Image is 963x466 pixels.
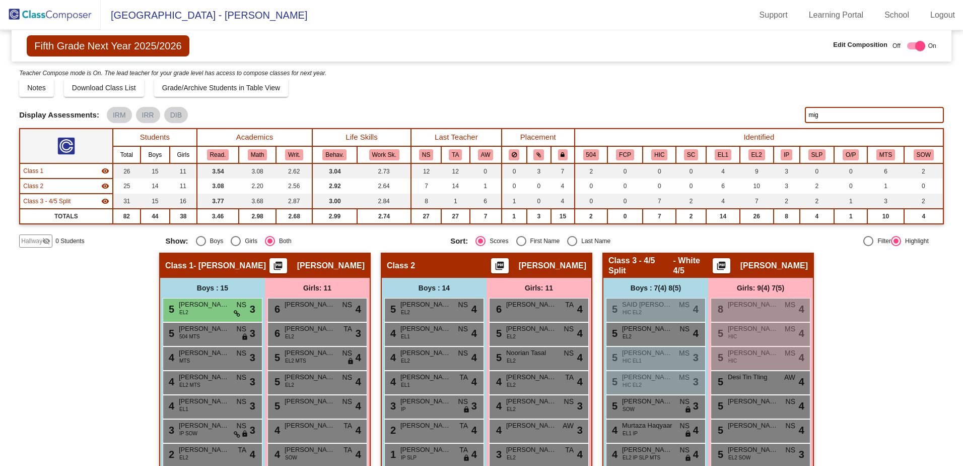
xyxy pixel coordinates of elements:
span: [PERSON_NAME] [506,300,557,310]
td: 0 [502,163,527,179]
button: EL2 [748,149,765,160]
span: 0 Students [55,237,84,246]
th: Girls [170,146,197,163]
td: 1 [867,179,904,194]
span: 5 [609,328,617,339]
span: TA [565,300,574,310]
span: 5 [166,304,174,315]
mat-chip: DIB [164,107,188,123]
span: 3 [356,326,361,341]
span: Class 1 [23,166,43,176]
span: EL2 [507,333,516,340]
td: 1 [502,209,527,224]
td: Katey Walz - Walz [20,163,112,179]
span: HIC EL1 [623,357,642,365]
span: NS [237,324,246,334]
td: 7 [643,194,676,209]
span: [PERSON_NAME] [285,324,335,334]
td: 0 [607,194,643,209]
th: Total [113,146,141,163]
td: 10 [867,209,904,224]
td: 0 [575,179,607,194]
td: 8 [411,194,441,209]
span: NS [458,300,468,310]
td: 2 [774,194,800,209]
td: 3.08 [239,163,277,179]
button: TA [449,149,462,160]
div: Girls: 11 [487,278,591,298]
span: NS [458,324,468,334]
span: NS [237,348,246,359]
span: EL2 [401,309,410,316]
span: lock [347,358,354,366]
td: 7 [411,179,441,194]
span: NS [680,324,690,334]
td: 14 [706,209,740,224]
span: 5 [609,352,617,363]
span: [PERSON_NAME] [400,324,451,334]
span: EL2 [507,357,516,365]
td: 7 [551,163,575,179]
div: Both [275,237,292,246]
span: [PERSON_NAME] [622,348,672,358]
mat-radio-group: Select an option [450,236,728,246]
td: 27 [441,209,470,224]
td: 15 [141,194,169,209]
td: 3.04 [312,163,357,179]
button: NS [419,149,433,160]
span: lock [241,333,248,341]
td: 2.73 [357,163,411,179]
button: Writ. [285,149,303,160]
span: Hallway [21,237,42,246]
mat-chip: IRM [107,107,132,123]
td: 3 [527,163,551,179]
td: 3.46 [197,209,239,224]
span: Class 1 [165,261,193,271]
span: [PERSON_NAME] [728,300,778,310]
button: SC [684,149,698,160]
td: 26 [113,163,141,179]
a: Support [751,7,796,23]
span: MS [679,348,690,359]
div: First Name [526,237,560,246]
mat-icon: visibility [101,167,109,175]
span: [GEOGRAPHIC_DATA] - [PERSON_NAME] [101,7,307,23]
span: 3 [250,326,255,341]
span: 6 [272,304,280,315]
td: 6 [867,163,904,179]
th: 504 Plan [575,146,607,163]
td: 3 [774,163,800,179]
td: 1 [470,179,502,194]
button: Behav. [322,149,347,160]
mat-icon: visibility [101,197,109,205]
td: 3.77 [197,194,239,209]
span: Edit Composition [833,40,887,50]
td: 2 [800,179,835,194]
span: Class 2 [387,261,415,271]
td: 3 [867,194,904,209]
span: 6 [272,328,280,339]
span: EL2 [623,333,632,340]
td: 0 [643,163,676,179]
span: - [PERSON_NAME] [193,261,266,271]
button: Print Students Details [491,258,509,273]
a: Logout [922,7,963,23]
td: 0 [527,194,551,209]
td: 2 [904,163,943,179]
td: 4 [551,194,575,209]
div: Boys [206,237,224,246]
th: Support Center Student [676,146,706,163]
button: Grade/Archive Students in Table View [154,79,289,97]
th: Last Teacher [411,129,501,146]
th: Ashley White [470,146,502,163]
td: 0 [904,179,943,194]
mat-icon: picture_as_pdf [272,261,284,275]
span: 4 [577,326,583,341]
span: MS [785,300,795,310]
span: HIC [728,333,737,340]
span: 4 [471,350,477,365]
td: 3.00 [312,194,357,209]
span: Show: [166,237,188,246]
td: 2 [676,209,706,224]
td: 15 [141,163,169,179]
